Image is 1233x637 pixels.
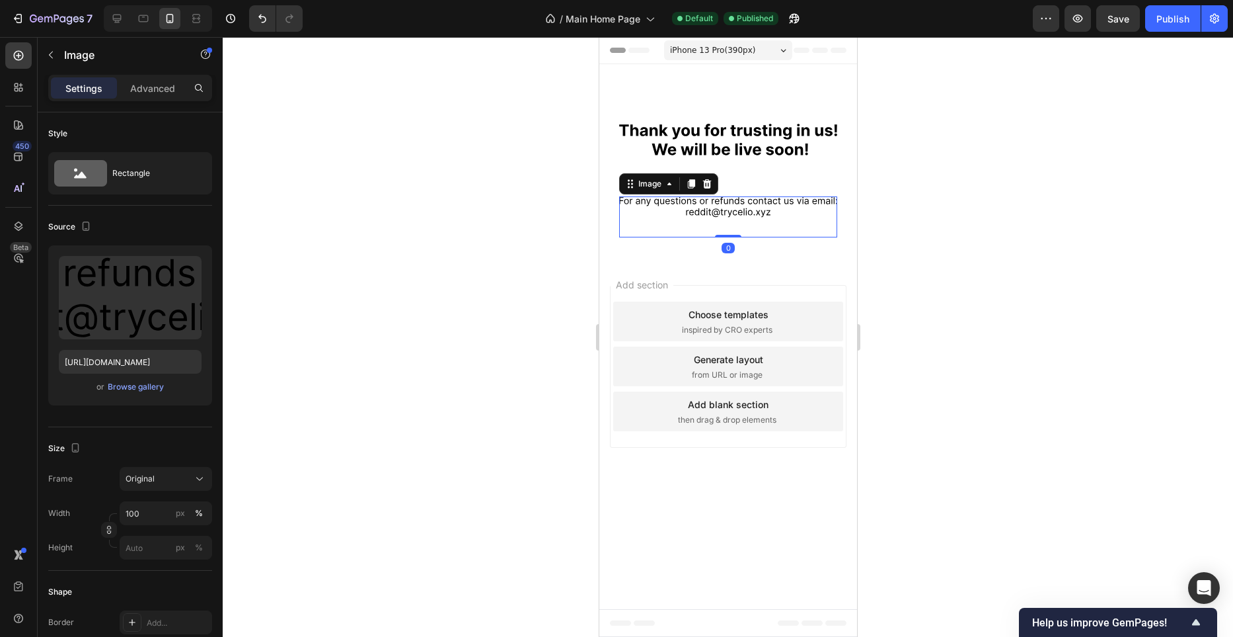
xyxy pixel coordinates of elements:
input: px% [120,501,212,525]
input: px% [120,536,212,560]
button: Publish [1145,5,1201,32]
button: 7 [5,5,98,32]
button: px [191,540,207,556]
div: % [195,542,203,554]
div: px [176,507,185,519]
p: 7 [87,11,93,26]
div: Open Intercom Messenger [1188,572,1220,604]
button: Original [120,467,212,491]
div: Shape [48,586,72,598]
div: % [195,507,203,519]
span: Save [1107,13,1129,24]
div: Size [48,440,83,458]
label: Frame [48,473,73,485]
span: or [96,379,104,395]
div: Beta [10,242,32,253]
div: Source [48,218,94,236]
span: Default [685,13,713,24]
button: px [191,505,207,521]
span: Published [737,13,773,24]
div: Add... [147,617,209,629]
button: Show survey - Help us improve GemPages! [1032,615,1204,630]
p: Settings [65,81,102,95]
span: / [560,12,563,26]
div: Publish [1156,12,1189,26]
img: preview-image [59,256,202,339]
label: Width [48,507,70,519]
p: Advanced [130,81,175,95]
div: Style [48,128,67,140]
input: https://example.com/image.jpg [59,350,202,374]
span: Original [126,473,155,485]
span: Help us improve GemPages! [1032,616,1188,629]
label: Height [48,542,73,554]
div: Border [48,616,74,628]
button: Save [1096,5,1140,32]
button: % [172,505,188,521]
div: px [176,542,185,554]
div: Browse gallery [108,381,164,393]
button: Browse gallery [107,380,165,394]
div: 450 [13,141,32,151]
div: Undo/Redo [249,5,303,32]
p: Image [64,47,176,63]
iframe: Design area [599,37,857,637]
span: Main Home Page [566,12,640,26]
div: Rectangle [112,158,193,189]
button: % [172,540,188,556]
